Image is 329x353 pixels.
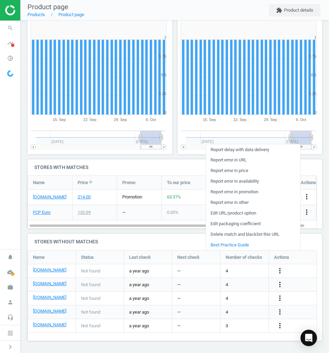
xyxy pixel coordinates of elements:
[276,321,284,330] button: more_vert
[129,254,151,260] span: Last check
[314,110,316,114] text: 0
[4,266,17,279] i: cloud_done
[129,295,167,302] span: a year ago
[159,92,166,96] text: 0.25
[226,295,228,302] span: 4
[206,144,300,155] a: Report delay with data delivery
[177,309,181,315] span: —
[269,4,320,16] button: extensionProduct details
[83,118,97,122] tspan: 22. Sep
[276,280,284,289] i: more_vert
[276,267,284,275] i: more_vert
[203,118,216,122] tspan: 15. Sep
[7,70,13,77] img: wGWNvw8QSZomAAAAABJRU5ErkJggg==
[226,309,228,315] span: 4
[88,179,93,184] i: arrow_downward
[129,309,167,315] span: a year ago
[129,282,167,288] span: a year ago
[296,118,306,122] tspan: 6. Oct
[233,118,246,122] tspan: 22. Sep
[81,254,94,260] span: Status
[33,209,50,216] a: FCP Euro
[159,54,166,58] text: 0.75
[276,7,282,13] i: extension
[33,194,66,200] a: [DOMAIN_NAME]
[226,254,262,260] span: Number of checks
[33,254,45,260] span: Name
[122,180,135,186] span: Promo
[206,240,300,250] a: Best Practice Guide
[314,35,316,39] text: 1
[177,268,181,274] span: —
[4,37,17,50] i: timeline
[177,323,181,329] span: —
[303,193,311,201] i: more_vert
[276,267,284,276] button: more_vert
[122,209,126,216] div: —
[122,194,142,199] span: promotion
[274,254,289,260] span: Actions
[33,267,66,273] a: [DOMAIN_NAME]
[27,12,45,17] a: Products
[81,268,100,274] span: Not found
[164,35,166,39] text: 1
[264,118,277,122] tspan: 29. Sep
[2,342,19,351] button: chevron_right
[300,330,317,346] div: Open Intercom Messenger
[309,54,316,58] text: 0.75
[301,180,316,186] span: Actions
[167,210,179,215] span: 0.00 %
[81,295,100,302] span: Not found
[177,282,181,288] span: —
[146,118,156,122] tspan: 6. Oct
[177,254,200,260] span: Next check
[129,323,167,329] span: a year ago
[206,208,300,219] a: Edit URL/product option
[4,22,17,35] i: search
[27,3,68,11] span: Product page
[206,219,300,229] a: Edit packaging coefficient
[226,323,228,329] span: 3
[78,194,91,200] div: 214.00
[27,159,322,175] h4: Stores with matches
[4,251,17,264] i: notifications
[81,282,100,288] span: Not found
[206,229,300,240] a: Delete match and blacklist this URL
[276,308,284,317] button: more_vert
[303,208,311,216] i: more_vert
[81,323,100,329] span: Not found
[226,282,228,288] span: 4
[177,295,181,302] span: —
[5,5,54,15] img: ajHJNr6hYgQAAAAASUVORK5CYII=
[161,73,166,77] text: 0.5
[276,294,284,303] button: more_vert
[33,308,66,314] a: [DOMAIN_NAME]
[27,234,322,250] h4: Stores without matches
[226,268,228,274] span: 4
[206,176,300,187] a: Report error in availability
[114,118,127,122] tspan: 29. Sep
[276,308,284,316] i: more_vert
[78,209,91,216] div: 130.99
[58,12,84,17] a: Product page
[81,309,100,315] span: Not found
[206,187,300,197] a: Report error in promotion
[206,197,300,208] a: Report error in other
[33,281,66,287] a: [DOMAIN_NAME]
[311,73,316,77] text: 0.5
[303,193,311,202] button: more_vert
[276,321,284,330] i: more_vert
[167,180,190,186] span: To our price
[276,280,284,289] button: more_vert
[53,118,66,122] tspan: 15. Sep
[4,281,17,294] i: work
[4,296,17,309] i: person
[4,311,17,324] i: headset_mic
[6,343,14,351] i: chevron_right
[167,194,181,199] span: 63.37 %
[33,322,66,328] a: [DOMAIN_NAME]
[33,294,66,301] a: [DOMAIN_NAME]
[33,180,45,186] span: Name
[164,110,166,114] text: 0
